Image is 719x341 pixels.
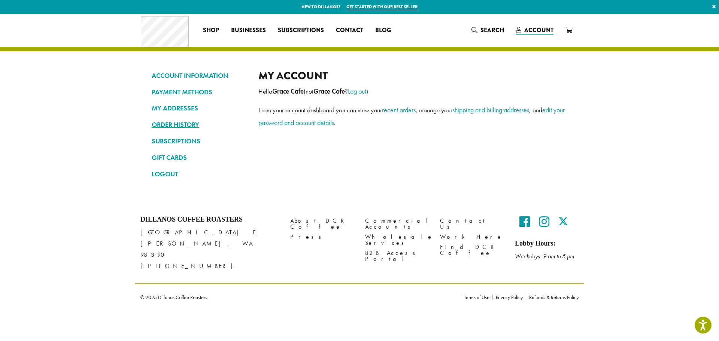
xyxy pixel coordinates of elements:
[526,295,579,300] a: Refunds & Returns Policy
[140,227,279,272] p: [GEOGRAPHIC_DATA] E [PERSON_NAME], WA 98390 [PHONE_NUMBER]
[258,104,567,129] p: From your account dashboard you can view your , manage your , and .
[140,216,279,224] h4: Dillanos Coffee Roasters
[152,86,247,98] a: PAYMENT METHODS
[465,24,510,36] a: Search
[278,26,324,35] span: Subscriptions
[152,69,247,82] a: ACCOUNT INFORMATION
[348,87,366,95] a: Log out
[515,240,579,248] h5: Lobby Hours:
[313,87,345,95] strong: Grace Cafe
[258,85,567,98] p: Hello (not ? )
[492,295,526,300] a: Privacy Policy
[375,26,391,35] span: Blog
[365,232,429,248] a: Wholesale Services
[272,87,304,95] strong: Grace Cafe
[480,26,504,34] span: Search
[346,4,418,10] a: Get started with our best seller
[152,151,247,164] a: GIFT CARDS
[231,26,266,35] span: Businesses
[464,295,492,300] a: Terms of Use
[152,102,247,115] a: MY ADDRESSES
[197,24,225,36] a: Shop
[452,106,529,114] a: shipping and billing addresses
[382,106,416,114] a: recent orders
[152,118,247,131] a: ORDER HISTORY
[152,135,247,147] a: SUBSCRIPTIONS
[515,252,574,260] em: Weekdays 9 am to 5 pm
[290,216,354,232] a: About DCR Coffee
[152,168,247,180] a: LOGOUT
[440,242,504,258] a: Find DCR Coffee
[440,232,504,242] a: Work Here
[336,26,363,35] span: Contact
[524,26,553,34] span: Account
[290,232,354,242] a: Press
[140,295,453,300] p: © 2025 Dillanos Coffee Roasters.
[203,26,219,35] span: Shop
[365,216,429,232] a: Commercial Accounts
[365,248,429,264] a: B2B Access Portal
[440,216,504,232] a: Contact Us
[258,69,567,82] h2: My account
[152,69,247,186] nav: Account pages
